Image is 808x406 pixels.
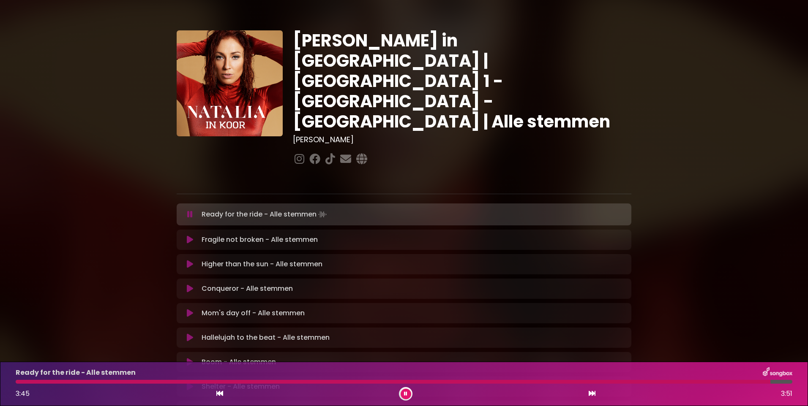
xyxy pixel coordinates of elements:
[293,135,631,144] h3: [PERSON_NAME]
[202,333,330,343] p: Hallelujah to the beat - Alle stemmen
[202,259,322,269] p: Higher than the sun - Alle stemmen
[202,308,305,318] p: Mom's day off - Alle stemmen
[202,357,276,367] p: Boom - Alle stemmen
[202,235,318,245] p: Fragile not broken - Alle stemmen
[293,30,631,132] h1: [PERSON_NAME] in [GEOGRAPHIC_DATA] | [GEOGRAPHIC_DATA] 1 - [GEOGRAPHIC_DATA] - [GEOGRAPHIC_DATA] ...
[177,30,283,136] img: YTVS25JmS9CLUqXqkEhs
[202,284,293,294] p: Conqueror - Alle stemmen
[317,208,328,220] img: waveform4.gif
[781,389,792,399] span: 3:51
[202,208,328,220] p: Ready for the ride - Alle stemmen
[16,368,136,378] p: Ready for the ride - Alle stemmen
[763,367,792,378] img: songbox-logo-white.png
[16,389,30,398] span: 3:45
